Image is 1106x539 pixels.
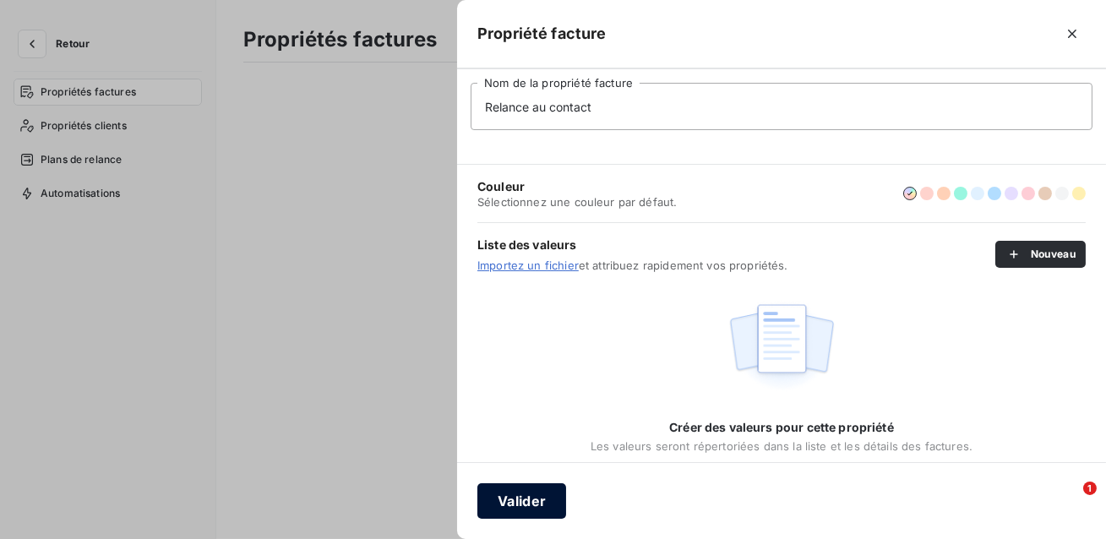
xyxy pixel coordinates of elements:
[477,237,995,253] span: Liste des valeurs
[727,295,836,400] img: Empty state
[477,483,566,519] button: Valider
[591,439,973,453] span: Les valeurs seront répertoriées dans la liste et les détails des factures.
[1049,482,1089,522] iframe: Intercom live chat
[471,83,1092,130] input: placeholder
[477,22,607,46] h5: Propriété facture
[995,241,1086,268] button: Nouveau
[1083,482,1097,495] span: 1
[477,259,995,272] span: et attribuez rapidement vos propriétés.
[477,178,677,195] span: Couleur
[669,419,894,436] span: Créer des valeurs pour cette propriété
[477,195,677,209] span: Sélectionnez une couleur par défaut.
[477,259,579,272] a: Importez un fichier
